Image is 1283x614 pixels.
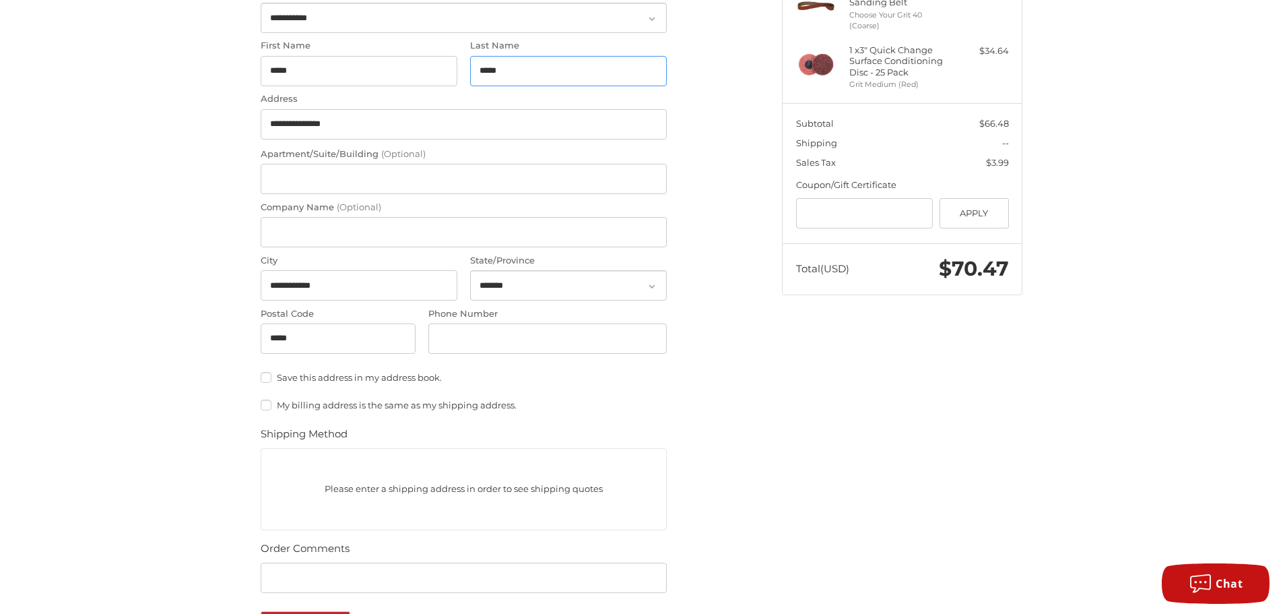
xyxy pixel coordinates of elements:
span: Chat [1216,576,1243,591]
span: -- [1002,137,1009,148]
label: Phone Number [428,307,667,321]
label: Last Name [470,39,667,53]
input: Gift Certificate or Coupon Code [796,198,933,228]
li: Choose Your Grit 40 (Coarse) [849,9,952,32]
p: Please enter a shipping address in order to see shipping quotes [261,476,666,502]
span: Total (USD) [796,262,849,275]
label: Save this address in my address book. [261,372,667,383]
label: My billing address is the same as my shipping address. [261,400,667,410]
label: State/Province [470,254,667,268]
li: Grit Medium (Red) [849,79,952,90]
span: $70.47 [939,256,1009,281]
small: (Optional) [381,148,426,159]
span: $66.48 [979,118,1009,129]
label: First Name [261,39,457,53]
div: Coupon/Gift Certificate [796,179,1009,192]
legend: Shipping Method [261,427,348,448]
span: Sales Tax [796,157,836,168]
label: Company Name [261,201,667,214]
label: Apartment/Suite/Building [261,148,667,161]
button: Apply [940,198,1009,228]
span: Subtotal [796,118,834,129]
label: Postal Code [261,307,416,321]
div: $34.64 [956,44,1009,58]
label: Address [261,92,667,106]
span: $3.99 [986,157,1009,168]
small: (Optional) [337,202,381,212]
h4: 1 x 3" Quick Change Surface Conditioning Disc - 25 Pack [849,44,952,78]
label: City [261,254,457,268]
legend: Order Comments [261,541,350,563]
button: Chat [1162,563,1270,604]
span: Shipping [796,137,837,148]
